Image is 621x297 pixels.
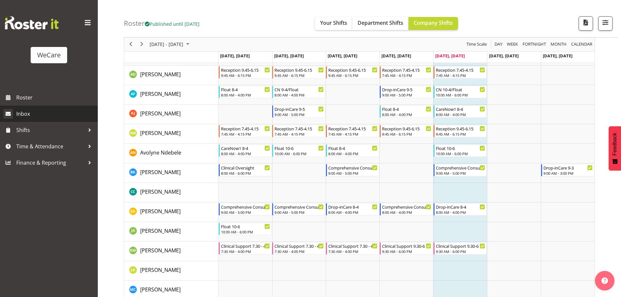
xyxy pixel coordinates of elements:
[328,67,377,73] div: Reception 9.45-6.15
[274,92,324,97] div: 8:00 AM - 4:00 PM
[382,112,431,117] div: 8:00 AM - 4:00 PM
[274,249,324,254] div: 7:30 AM - 4:00 PM
[274,53,304,59] span: [DATE], [DATE]
[124,85,218,105] td: Alex Ferguson resource
[543,164,593,171] div: Drop-inCare 9-3
[380,125,433,137] div: Antonia Mao"s event - Reception 9.45-6.15 Begin From Thursday, October 9, 2025 at 9:45:00 AM GMT+...
[434,164,487,176] div: Brian Ko"s event - Comprehensive Consult 9-5 Begin From Friday, October 10, 2025 at 9:00:00 AM GM...
[328,171,377,176] div: 9:00 AM - 5:00 PM
[436,164,485,171] div: Comprehensive Consult 9-5
[436,106,485,112] div: CareNow1 8-4
[140,129,181,137] a: [PERSON_NAME]
[436,112,485,117] div: 8:00 AM - 4:00 PM
[149,40,192,49] button: October 2025
[434,144,487,157] div: Avolyne Ndebele"s event - Float 10-6 Begin From Friday, October 10, 2025 at 10:00:00 AM GMT+13:00...
[466,40,488,49] button: Time Scale
[436,249,485,254] div: 9:30 AM - 6:00 PM
[380,242,433,255] div: Kishendri Moodley"s event - Clinical Support 9.30-6 Begin From Thursday, October 9, 2025 at 9:30:...
[352,17,408,30] button: Department Shifts
[221,67,270,73] div: Reception 9.45-6.15
[612,133,618,156] span: Feedback
[326,66,379,79] div: Aleea Devenport"s event - Reception 9.45-6.15 Begin From Wednesday, October 8, 2025 at 9:45:00 AM...
[140,169,181,176] span: [PERSON_NAME]
[382,125,431,132] div: Reception 9.45-6.15
[124,242,218,261] td: Kishendri Moodley resource
[436,67,485,73] div: Reception 7.45-4.15
[140,227,181,235] a: [PERSON_NAME]
[436,210,485,215] div: 8:00 AM - 4:00 PM
[522,40,547,49] span: Fortnight
[220,53,250,59] span: [DATE], [DATE]
[145,21,200,27] span: Published until [DATE]
[570,40,594,49] button: Month
[5,16,59,29] img: Rosterit website logo
[381,53,411,59] span: [DATE], [DATE]
[382,249,431,254] div: 9:30 AM - 6:00 PM
[506,40,519,49] button: Timeline Week
[221,151,270,156] div: 8:00 AM - 4:00 PM
[328,203,377,210] div: Drop-inCare 8-4
[326,144,379,157] div: Avolyne Ndebele"s event - Float 8-4 Begin From Wednesday, October 8, 2025 at 8:00:00 AM GMT+13:00...
[274,131,324,137] div: 7:45 AM - 4:15 PM
[382,131,431,137] div: 9:45 AM - 6:15 PM
[274,67,324,73] div: Reception 9.45-6.15
[326,203,379,215] div: Ena Advincula"s event - Drop-inCare 8-4 Begin From Wednesday, October 8, 2025 at 8:00:00 AM GMT+1...
[124,261,218,281] td: Liandy Kritzinger resource
[601,277,608,284] img: help-xxl-2.png
[274,151,324,156] div: 10:00 AM - 6:00 PM
[124,20,200,27] h4: Roster
[125,37,136,51] div: previous period
[328,73,377,78] div: 9:45 AM - 6:15 PM
[570,40,593,49] span: calendar
[274,145,324,151] div: Float 10-6
[219,164,272,176] div: Brian Ko"s event - Clinical Oversight Begin From Monday, October 6, 2025 at 8:00:00 AM GMT+13:00 ...
[436,125,485,132] div: Reception 9.45-6.15
[382,210,431,215] div: 8:00 AM - 4:00 PM
[221,243,270,249] div: Clinical Support 7.30 - 4
[124,144,218,163] td: Avolyne Ndebele resource
[434,66,487,79] div: Aleea Devenport"s event - Reception 7.45-4.15 Begin From Friday, October 10, 2025 at 7:45:00 AM G...
[434,242,487,255] div: Kishendri Moodley"s event - Clinical Support 9.30-6 Begin From Friday, October 10, 2025 at 9:30:0...
[414,19,453,26] span: Company Shifts
[221,203,270,210] div: Comprehensive Consult 9-5
[272,242,325,255] div: Kishendri Moodley"s event - Clinical Support 7.30 - 4 Begin From Tuesday, October 7, 2025 at 7:30...
[436,73,485,78] div: 7:45 AM - 4:15 PM
[274,210,324,215] div: 9:00 AM - 5:00 PM
[328,53,357,59] span: [DATE], [DATE]
[328,151,377,156] div: 8:00 AM - 4:00 PM
[140,246,181,254] a: [PERSON_NAME]
[380,105,433,118] div: Amy Johannsen"s event - Float 8-4 Begin From Thursday, October 9, 2025 at 8:00:00 AM GMT+13:00 En...
[221,229,270,234] div: 10:00 AM - 6:00 PM
[140,188,181,195] span: [PERSON_NAME]
[221,223,270,230] div: Float 10-6
[124,66,218,85] td: Aleea Devenport resource
[506,40,519,49] span: Week
[382,67,431,73] div: Reception 7.45-4.15
[434,105,487,118] div: Amy Johannsen"s event - CareNow1 8-4 Begin From Friday, October 10, 2025 at 8:00:00 AM GMT+13:00 ...
[140,90,181,98] a: [PERSON_NAME]
[274,106,324,112] div: Drop-inCare 9-5
[221,164,270,171] div: Clinical Oversight
[543,53,572,59] span: [DATE], [DATE]
[16,109,95,119] span: Inbox
[221,92,270,97] div: 8:00 AM - 4:00 PM
[126,40,135,49] button: Previous
[436,171,485,176] div: 9:00 AM - 5:00 PM
[124,222,218,242] td: Jane Arps resource
[328,164,377,171] div: Comprehensive Consult 9-5
[274,243,324,249] div: Clinical Support 7.30 - 4
[219,223,272,235] div: Jane Arps"s event - Float 10-6 Begin From Monday, October 6, 2025 at 10:00:00 AM GMT+13:00 Ends A...
[328,131,377,137] div: 7:45 AM - 4:15 PM
[598,16,613,31] button: Filter Shifts
[272,86,325,98] div: Alex Ferguson"s event - CN 9-4/Float Begin From Tuesday, October 7, 2025 at 8:00:00 AM GMT+13:00 ...
[140,110,181,117] span: [PERSON_NAME]
[435,53,465,59] span: [DATE], [DATE]
[382,92,431,97] div: 9:00 AM - 5:00 PM
[380,66,433,79] div: Aleea Devenport"s event - Reception 7.45-4.15 Begin From Thursday, October 9, 2025 at 7:45:00 AM ...
[16,125,85,135] span: Shifts
[221,131,270,137] div: 7:45 AM - 4:15 PM
[408,17,458,30] button: Company Shifts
